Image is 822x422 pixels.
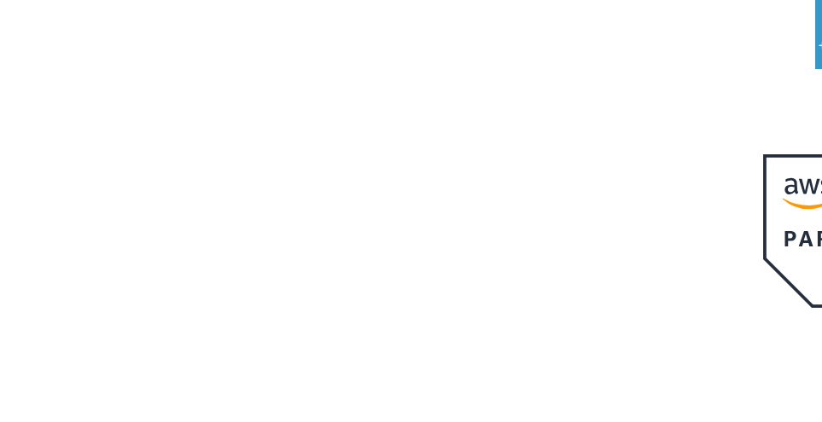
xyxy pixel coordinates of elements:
p: 業種別ソリューション [399,26,535,43]
p: AWSの導入からコスト削減、 構成・運用の最適化からデータ活用まで 規模や業種業態を問わない マネージドサービスで [60,188,716,263]
p: 強み [225,26,266,43]
p: ナレッジ [651,26,716,43]
a: 導入事例 [570,26,617,43]
p: サービス [300,26,365,43]
a: ログイン [750,26,798,43]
